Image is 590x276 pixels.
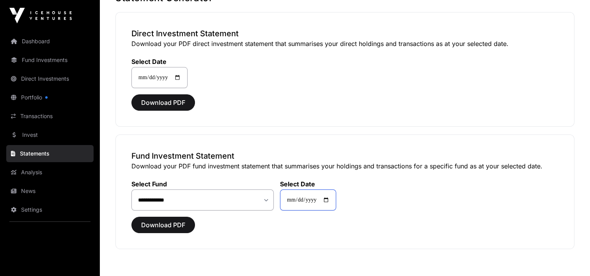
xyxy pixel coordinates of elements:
a: Portfolio [6,89,94,106]
a: Invest [6,126,94,143]
h3: Fund Investment Statement [131,150,558,161]
a: Statements [6,145,94,162]
label: Select Fund [131,180,274,188]
a: Download PDF [131,225,195,232]
p: Download your PDF direct investment statement that summarises your direct holdings and transactio... [131,39,558,48]
a: News [6,182,94,200]
p: Download your PDF fund investment statement that summarises your holdings and transactions for a ... [131,161,558,171]
label: Select Date [280,180,336,188]
a: Settings [6,201,94,218]
a: Fund Investments [6,51,94,69]
a: Dashboard [6,33,94,50]
h3: Direct Investment Statement [131,28,558,39]
button: Download PDF [131,217,195,233]
a: Transactions [6,108,94,125]
a: Analysis [6,164,94,181]
span: Download PDF [141,220,185,230]
label: Select Date [131,58,188,65]
a: Download PDF [131,102,195,110]
span: Download PDF [141,98,185,107]
iframe: Chat Widget [551,239,590,276]
button: Download PDF [131,94,195,111]
img: Icehouse Ventures Logo [9,8,72,23]
a: Direct Investments [6,70,94,87]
